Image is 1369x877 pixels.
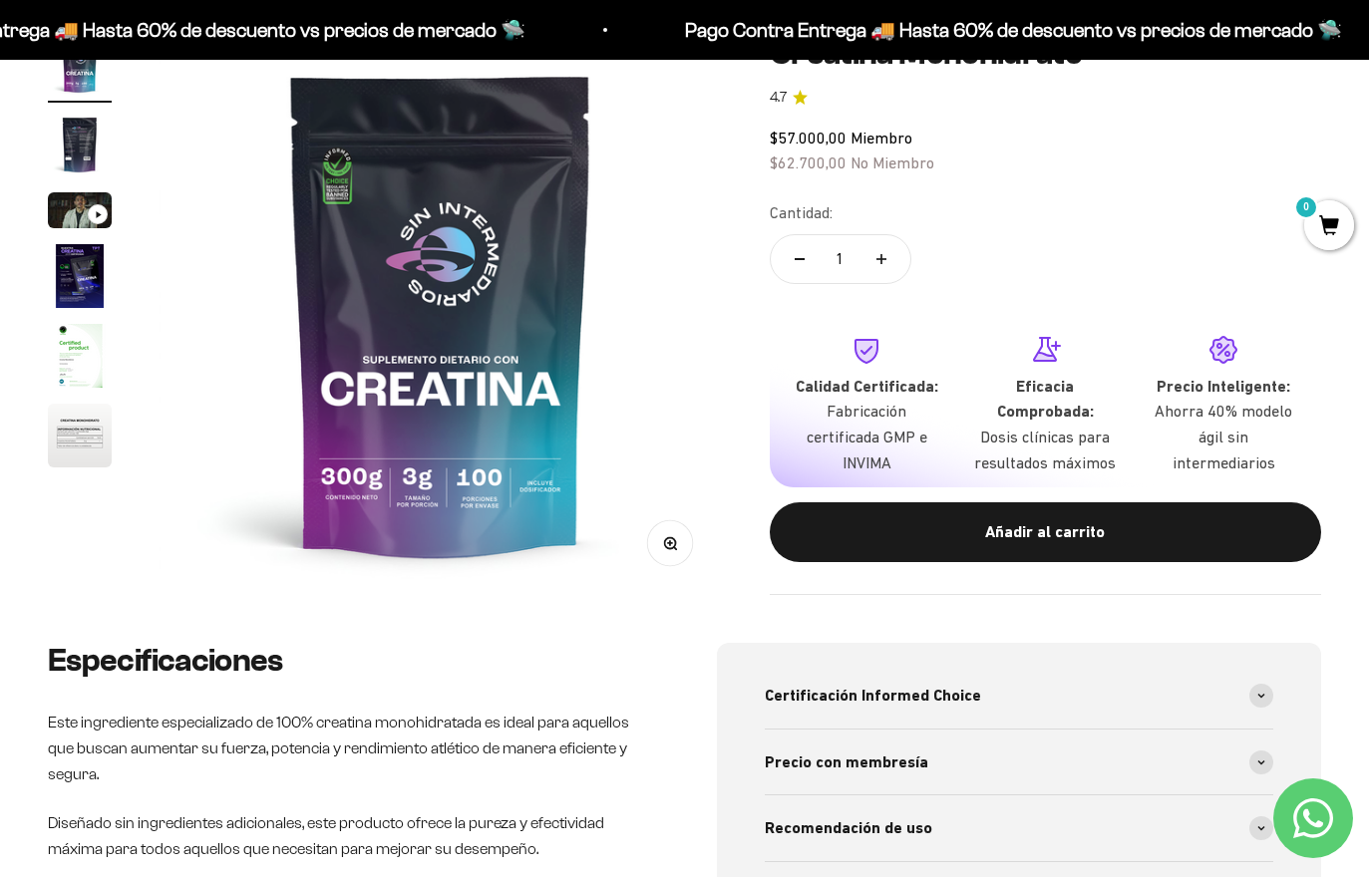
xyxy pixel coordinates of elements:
button: Ir al artículo 6 [48,404,112,473]
button: Ir al artículo 1 [48,33,112,103]
p: Pago Contra Entrega 🚚 Hasta 60% de descuento vs precios de mercado 🛸 [680,14,1337,46]
p: Ahorra 40% modelo ágil sin intermediarios [1151,399,1297,475]
span: $57.000,00 [770,129,847,146]
p: Diseñado sin ingredientes adicionales, este producto ofrece la pureza y efectividad máxima para t... [48,810,653,861]
summary: Certificación Informed Choice [765,663,1274,729]
button: Reducir cantidad [771,235,829,283]
div: Certificaciones de calidad [24,219,413,254]
strong: Eficacia Comprobada: [997,377,1094,422]
img: Creatina Monohidrato [48,324,112,388]
span: No Miembro [851,153,934,171]
div: Comparativa con otros productos similares [24,259,413,294]
label: Cantidad: [770,200,833,226]
span: $62.700,00 [770,153,847,171]
span: Precio con membresía [765,749,928,775]
summary: Precio con membresía [765,730,1274,795]
h2: Especificaciones [48,643,653,678]
p: Fabricación certificada GMP e INVIMA [794,399,940,475]
img: Creatina Monohidrato [48,244,112,308]
div: País de origen de ingredientes [24,179,413,214]
span: Recomendación de uso [765,815,932,841]
span: 4.7 [770,87,787,109]
img: Creatina Monohidrato [48,404,112,467]
p: Para decidirte a comprar este suplemento, ¿qué información específica sobre su pureza, origen o c... [24,32,413,123]
button: Ir al artículo 3 [48,192,112,234]
div: Detalles sobre ingredientes "limpios" [24,140,413,174]
button: Añadir al carrito [770,502,1321,562]
a: 4.74.7 de 5.0 estrellas [770,87,1321,109]
strong: Precio Inteligente: [1157,377,1290,396]
summary: Recomendación de uso [765,795,1274,861]
button: Ir al artículo 5 [48,324,112,394]
strong: Calidad Certificada: [796,377,938,396]
button: Ir al artículo 4 [48,244,112,314]
span: Enviar [327,344,411,378]
p: Dosis clínicas para resultados máximos [972,425,1119,475]
div: Añadir al carrito [810,519,1281,545]
img: Creatina Monohidrato [48,33,112,97]
a: 0 [1304,216,1354,238]
button: Aumentar cantidad [853,235,910,283]
img: Creatina Monohidrato [48,113,112,176]
button: Ir al artículo 2 [48,113,112,182]
span: Certificación Informed Choice [765,683,981,709]
input: Otra (por favor especifica) [66,300,411,333]
p: Este ingrediente especializado de 100% creatina monohidratada es ideal para aquellos que buscan a... [48,710,653,786]
mark: 0 [1294,195,1318,219]
img: Creatina Monohidrato [160,33,722,595]
button: Enviar [325,344,413,378]
span: Miembro [851,129,912,146]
